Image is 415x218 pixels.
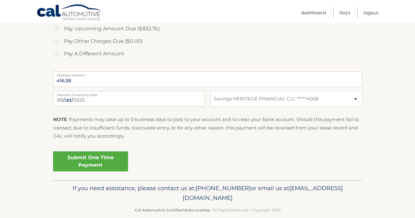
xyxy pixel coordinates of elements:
input: Payment Amount [53,71,362,87]
strong: Cal Automotive Certified Auto Leasing [135,208,210,212]
span: [PHONE_NUMBER] [195,185,251,192]
label: Payment Amount [53,71,362,76]
label: Pay Upcoming Amount Due ($832.76) [53,23,362,35]
a: Submit One Time Payment [53,151,128,171]
p: : Payments may take up to 3 business days to post to your account and to clear your bank account.... [53,115,362,140]
a: Dashboard [301,8,326,18]
input: Payment Date [53,91,205,107]
label: Pay A Different Amount [53,48,362,60]
a: Cal Automotive [37,4,102,22]
strong: NOTE [53,116,67,122]
label: Payment Processing Date [53,91,205,96]
p: - All Rights Reserved - Copyright 2025 [57,207,358,213]
a: Logout [363,8,378,18]
p: If you need assistance, please contact us at: or email us at [57,183,358,203]
a: FAQ's [339,8,350,18]
label: Pay Other Charges Due ($0.00) [53,35,362,48]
